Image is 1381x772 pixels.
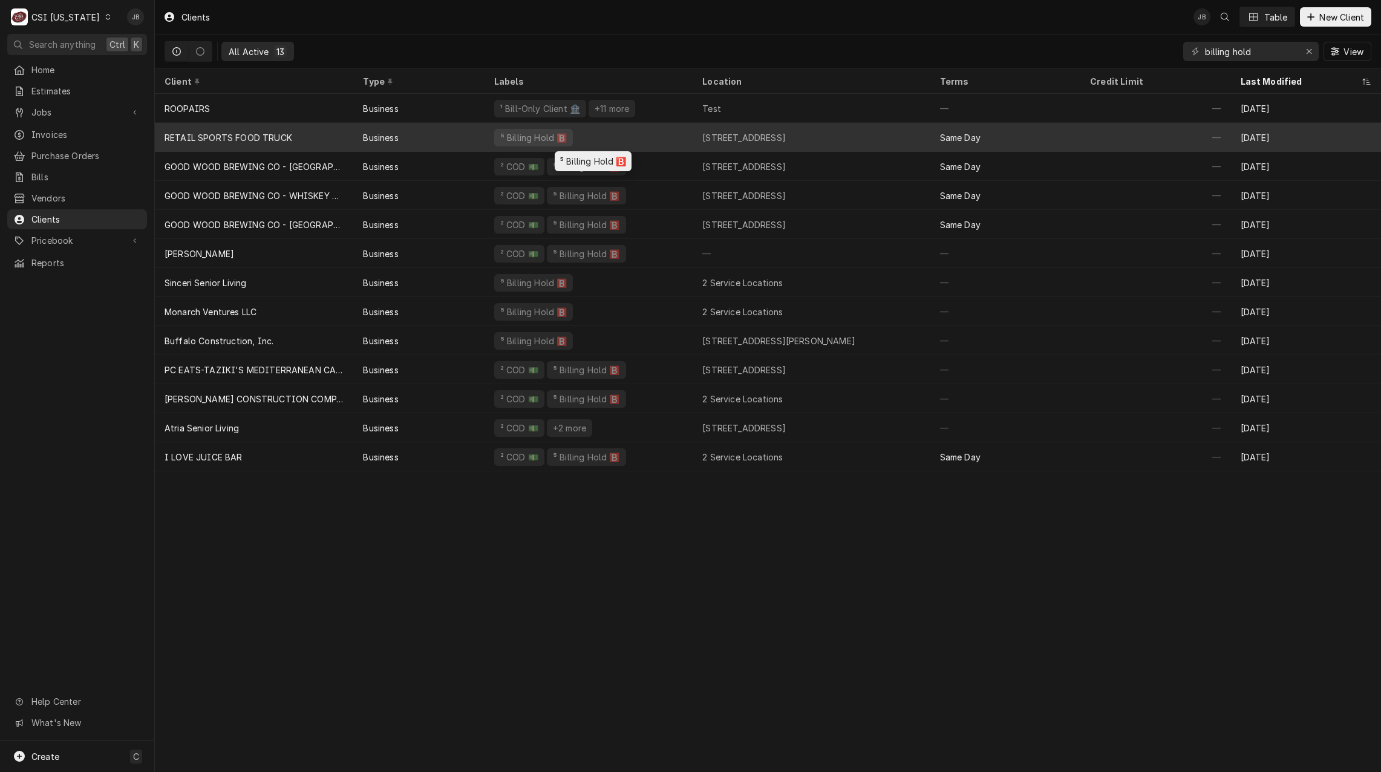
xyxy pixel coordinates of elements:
div: [DATE] [1231,268,1381,297]
div: Business [363,306,398,318]
div: [STREET_ADDRESS] [702,218,786,231]
div: 2 Service Locations [702,451,783,463]
div: Joshua Bennett's Avatar [127,8,144,25]
a: Vendors [7,188,147,208]
div: C [11,8,28,25]
div: ² COD 💵 [499,422,540,434]
div: — [1080,297,1230,326]
div: Atria Senior Living [165,422,239,434]
span: Bills [31,171,141,183]
div: [DATE] [1231,384,1381,413]
div: [DATE] [1231,355,1381,384]
div: [PERSON_NAME] [165,247,234,260]
div: — [930,326,1080,355]
span: New Client [1317,11,1366,24]
div: ⁵ Billing Hold 🅱️ [499,306,569,318]
div: JB [127,8,144,25]
div: — [1080,210,1230,239]
span: Reports [31,257,141,269]
div: — [1080,268,1230,297]
div: Same Day [940,451,981,463]
div: Sinceri Senior Living [165,276,246,289]
div: Business [363,451,398,463]
div: Business [363,189,398,202]
a: Go to What's New [7,713,147,733]
div: ² COD 💵 [499,160,540,173]
div: — [930,268,1080,297]
div: ⁵ Billing Hold 🅱️ [499,131,569,144]
span: Search anything [29,38,96,51]
div: I LOVE JUICE BAR [165,451,243,463]
div: ² COD 💵 [499,393,540,405]
span: Jobs [31,106,123,119]
div: [DATE] [1231,297,1381,326]
div: JB [1193,8,1210,25]
div: ² COD 💵 [499,247,540,260]
div: Test [702,102,721,115]
div: Credit Limit [1090,75,1218,88]
div: Type [363,75,472,88]
div: GOOD WOOD BREWING CO - [GEOGRAPHIC_DATA] [165,218,344,231]
button: Open search [1215,7,1235,27]
div: 2 Service Locations [702,393,783,405]
div: All Active [229,45,269,58]
div: 2 Service Locations [702,276,783,289]
div: ⁵ Billing Hold 🅱️ [552,160,621,173]
div: ⁵ Billing Hold 🅱️ [552,451,621,463]
div: — [1080,181,1230,210]
div: — [693,239,930,268]
div: — [930,239,1080,268]
div: [STREET_ADDRESS] [702,422,786,434]
div: — [1080,413,1230,442]
a: Go to Pricebook [7,231,147,250]
div: [DATE] [1231,123,1381,152]
span: Purchase Orders [31,149,141,162]
div: — [1080,94,1230,123]
div: Business [363,364,398,376]
div: CSI Kentucky's Avatar [11,8,28,25]
div: — [1080,355,1230,384]
span: View [1341,45,1366,58]
a: Bills [7,167,147,187]
div: [STREET_ADDRESS] [702,189,786,202]
div: ² COD 💵 [499,218,540,231]
div: Business [363,131,398,144]
div: [DATE] [1231,181,1381,210]
div: [DATE] [1231,152,1381,181]
input: Keyword search [1205,42,1296,61]
div: — [1080,152,1230,181]
div: [STREET_ADDRESS] [702,364,786,376]
div: ⁵ Billing Hold 🅱️ [552,218,621,231]
span: Invoices [31,128,141,141]
div: — [930,94,1080,123]
span: Help Center [31,695,140,708]
div: — [1080,239,1230,268]
div: Same Day [940,131,981,144]
span: Estimates [31,85,141,97]
div: +11 more [593,102,630,115]
div: ⁵ Billing Hold 🅱️ [552,247,621,260]
a: Home [7,60,147,80]
div: Monarch Ventures LLC [165,306,256,318]
div: CSI [US_STATE] [31,11,100,24]
span: Clients [31,213,141,226]
span: Home [31,64,141,76]
div: Last Modified [1241,75,1359,88]
div: 2 Service Locations [702,306,783,318]
div: Location [702,75,920,88]
div: [DATE] [1231,210,1381,239]
div: ⁵ Billing Hold 🅱️ [552,189,621,202]
div: Business [363,102,398,115]
span: C [133,750,139,763]
div: ROOPAIRS [165,102,210,115]
span: Ctrl [109,38,125,51]
div: Business [363,160,398,173]
div: ² COD 💵 [499,364,540,376]
div: [DATE] [1231,442,1381,471]
div: Same Day [940,218,981,231]
a: Go to Help Center [7,692,147,711]
div: ⁵ Billing Hold 🅱️ [552,364,621,376]
div: +2 more [552,422,587,434]
div: [STREET_ADDRESS][PERSON_NAME] [702,335,855,347]
div: — [930,297,1080,326]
